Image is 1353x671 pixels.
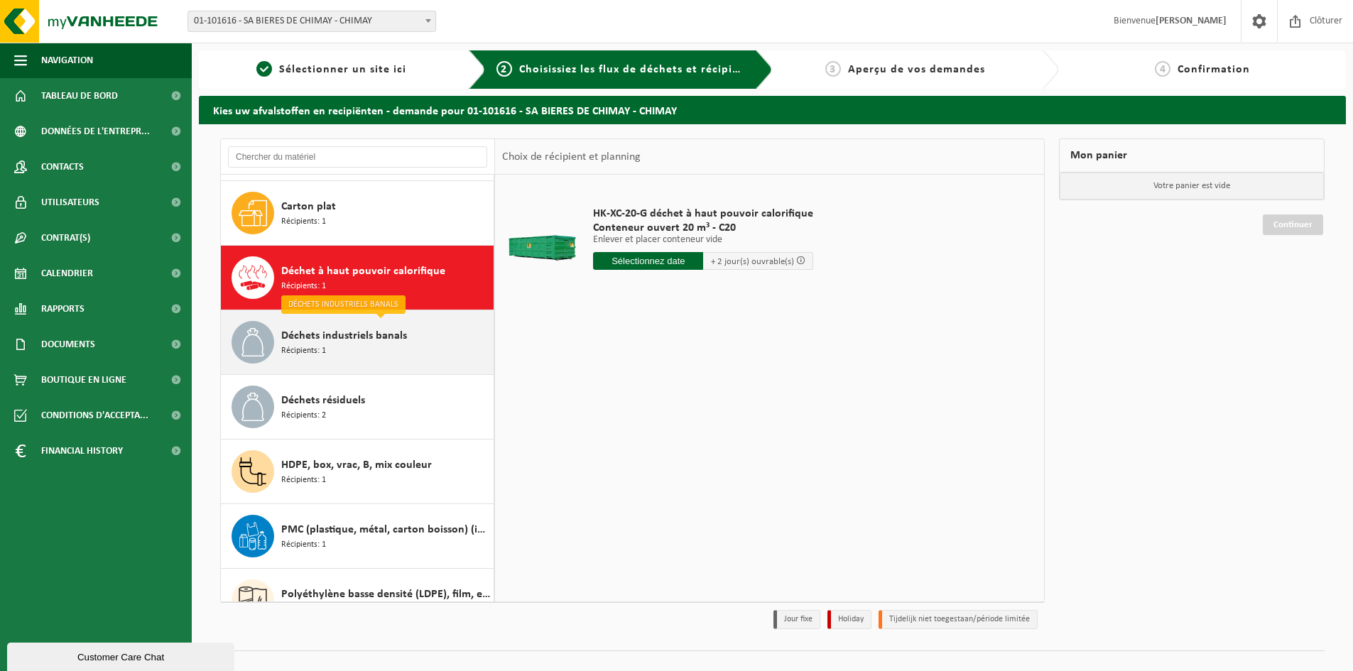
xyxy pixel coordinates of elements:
span: Navigation [41,43,93,78]
span: Conditions d'accepta... [41,398,148,433]
span: Récipients: 1 [281,538,326,552]
span: Tableau de bord [41,78,118,114]
span: HDPE, box, vrac, B, mix couleur [281,457,432,474]
button: Déchets résiduels Récipients: 2 [221,375,494,440]
span: Polyéthylène basse densité (LDPE), film, en vrac, naturel [281,586,490,603]
p: Enlever et placer conteneur vide [593,235,813,245]
li: Jour fixe [773,610,820,629]
span: Choisissiez les flux de déchets et récipients [519,64,756,75]
span: 01-101616 - SA BIERES DE CHIMAY - CHIMAY [188,11,436,32]
span: Récipients: 1 [281,344,326,358]
span: Déchet à haut pouvoir calorifique [281,263,445,280]
h2: Kies uw afvalstoffen en recipiënten - demande pour 01-101616 - SA BIERES DE CHIMAY - CHIMAY [199,96,1346,124]
span: PMC (plastique, métal, carton boisson) (industriel) [281,521,490,538]
a: 1Sélectionner un site ici [206,61,457,78]
span: Financial History [41,433,123,469]
span: Documents [41,327,95,362]
span: Sélectionner un site ici [279,64,406,75]
li: Tijdelijk niet toegestaan/période limitée [879,610,1038,629]
span: Aperçu de vos demandes [848,64,985,75]
span: Boutique en ligne [41,362,126,398]
span: Utilisateurs [41,185,99,220]
span: Confirmation [1178,64,1250,75]
span: 4 [1155,61,1170,77]
a: Continuer [1263,214,1323,235]
li: Holiday [827,610,871,629]
span: Calendrier [41,256,93,291]
p: Votre panier est vide [1060,173,1324,200]
span: Contacts [41,149,84,185]
button: Déchets industriels banals Récipients: 1 [221,310,494,375]
span: Déchets résiduels [281,392,365,409]
span: Carton plat [281,198,336,215]
button: Carton plat Récipients: 1 [221,181,494,246]
span: Récipients: 1 [281,215,326,229]
span: Récipients: 1 [281,474,326,487]
span: Contrat(s) [41,220,90,256]
span: HK-XC-20-G déchet à haut pouvoir calorifique [593,207,813,221]
div: Choix de récipient et planning [495,139,648,175]
span: + 2 jour(s) ouvrable(s) [711,257,794,266]
span: 2 [496,61,512,77]
span: Rapports [41,291,85,327]
iframe: chat widget [7,640,237,671]
button: Déchet à haut pouvoir calorifique Récipients: 1 [221,246,494,310]
span: 1 [256,61,272,77]
button: PMC (plastique, métal, carton boisson) (industriel) Récipients: 1 [221,504,494,569]
div: Mon panier [1059,138,1325,173]
span: Données de l'entrepr... [41,114,150,149]
strong: [PERSON_NAME] [1156,16,1227,26]
input: Chercher du matériel [228,146,487,168]
button: Polyéthylène basse densité (LDPE), film, en vrac, naturel [221,569,494,633]
span: 3 [825,61,841,77]
span: Conteneur ouvert 20 m³ - C20 [593,221,813,235]
span: Déchets industriels banals [281,327,407,344]
button: HDPE, box, vrac, B, mix couleur Récipients: 1 [221,440,494,504]
span: Récipients: 1 [281,280,326,293]
span: Récipients: 2 [281,409,326,422]
input: Sélectionnez date [593,252,703,270]
span: 01-101616 - SA BIERES DE CHIMAY - CHIMAY [188,11,435,31]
